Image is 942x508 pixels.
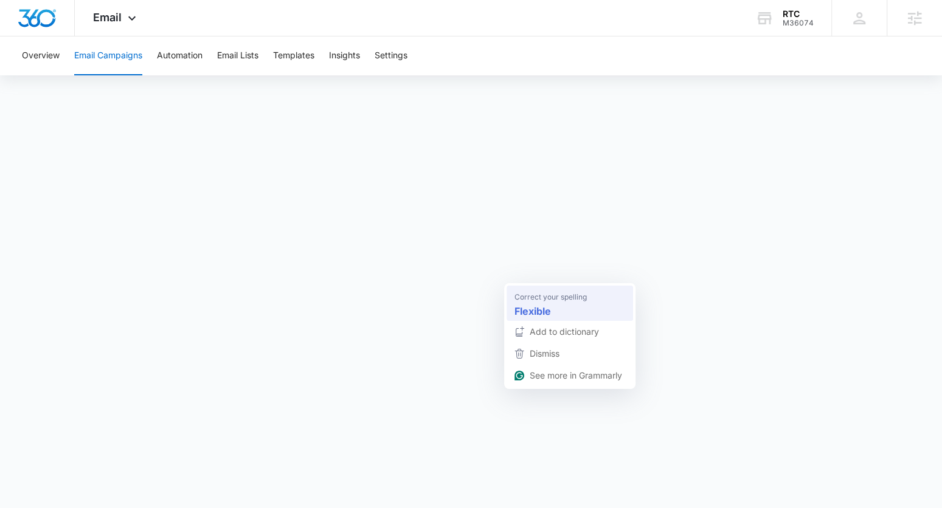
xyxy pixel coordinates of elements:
button: Settings [375,36,407,75]
div: account name [783,9,814,19]
button: Email Lists [217,36,258,75]
button: Insights [329,36,360,75]
div: account id [783,19,814,27]
button: Automation [157,36,203,75]
button: Overview [22,36,60,75]
button: Email Campaigns [74,36,142,75]
span: Email [93,11,122,24]
button: Templates [273,36,314,75]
